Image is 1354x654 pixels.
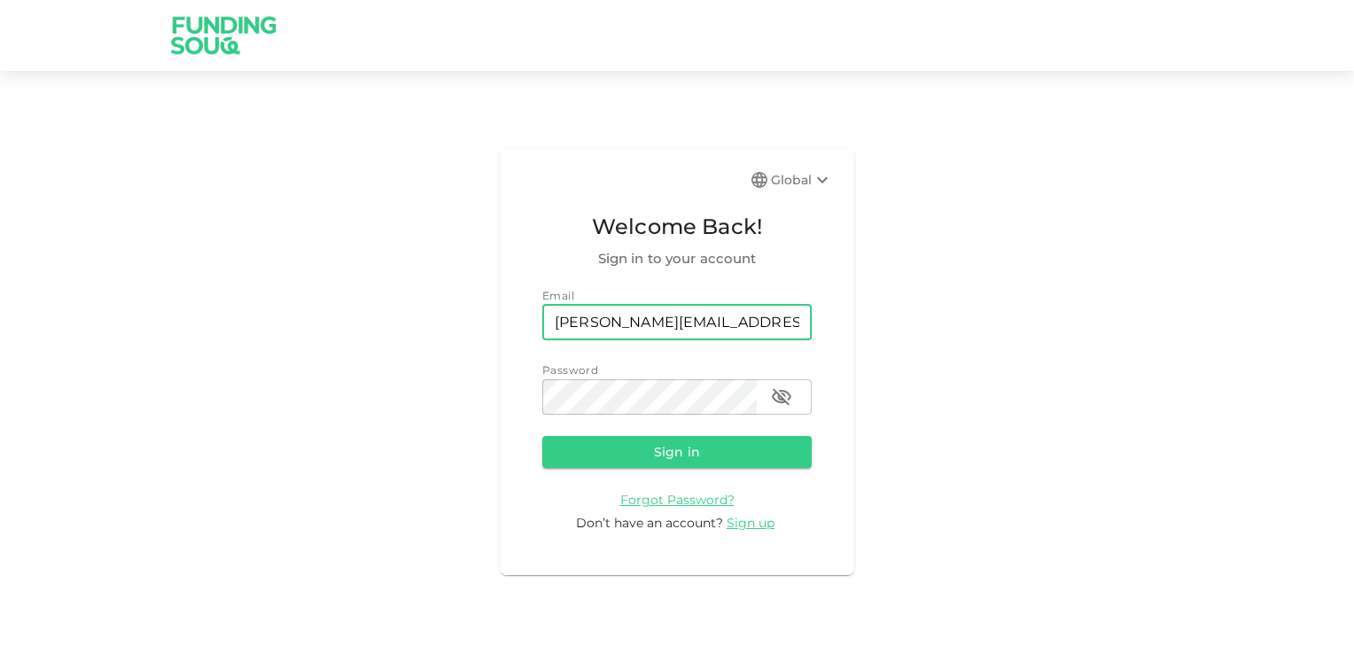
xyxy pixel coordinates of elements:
[771,169,833,191] div: Global
[620,492,735,508] span: Forgot Password?
[542,210,812,244] span: Welcome Back!
[542,305,812,340] input: email
[542,436,812,468] button: Sign in
[542,289,574,302] span: Email
[576,515,723,531] span: Don’t have an account?
[727,515,774,531] span: Sign up
[542,379,757,415] input: password
[542,248,812,269] span: Sign in to your account
[620,491,735,508] a: Forgot Password?
[542,363,598,377] span: Password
